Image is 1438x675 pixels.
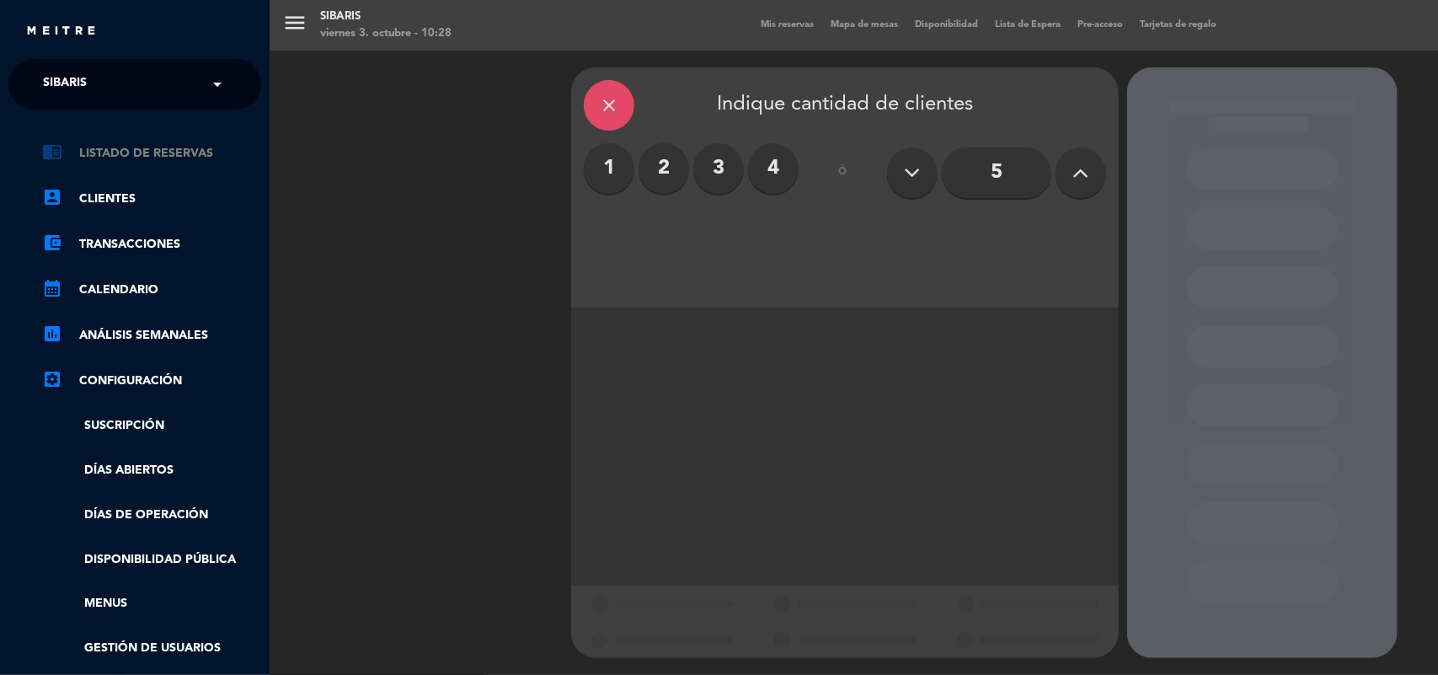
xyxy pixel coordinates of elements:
a: Días de Operación [42,506,261,525]
a: Suscripción [42,416,261,436]
a: assessmentANÁLISIS SEMANALES [42,325,261,346]
a: account_balance_walletTransacciones [42,234,261,254]
i: calendar_month [42,278,62,298]
a: chrome_reader_modeListado de Reservas [42,143,261,163]
a: Días abiertos [42,461,261,480]
a: account_boxClientes [42,189,261,209]
a: Configuración [42,371,261,391]
i: assessment [42,324,62,344]
a: Disponibilidad pública [42,550,261,570]
span: sibaris [43,67,87,102]
i: settings_applications [42,369,62,389]
img: MEITRE [25,25,97,38]
a: Menus [42,594,261,613]
a: Gestión de usuarios [42,639,261,658]
i: account_balance_wallet [42,233,62,253]
i: chrome_reader_mode [42,142,62,162]
i: account_box [42,187,62,207]
a: calendar_monthCalendario [42,280,261,300]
